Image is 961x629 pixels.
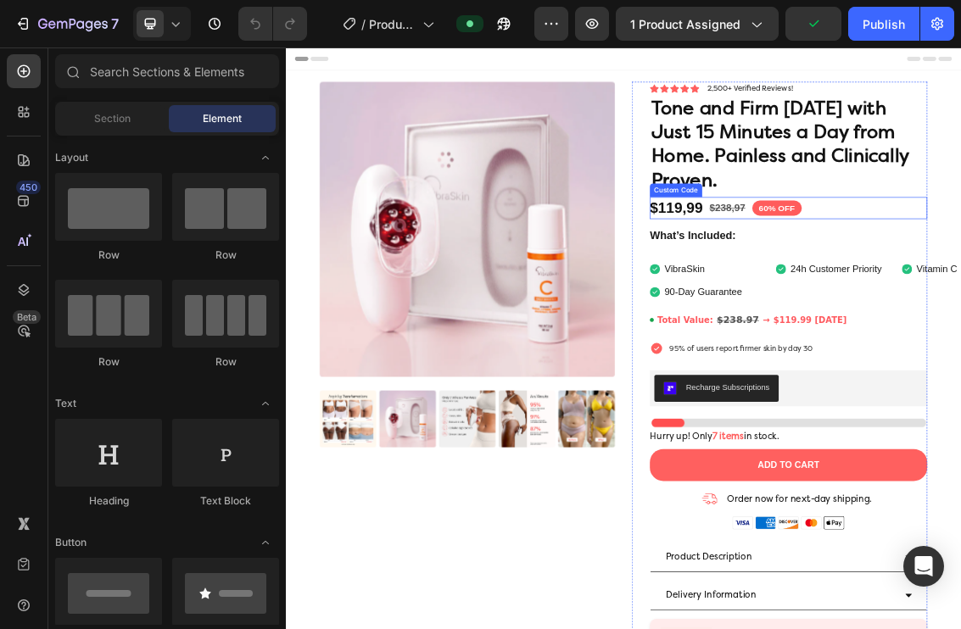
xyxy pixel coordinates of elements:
span: Section [94,111,131,126]
p: 2,500+ Verified Reviews! [635,53,764,70]
div: Undo/Redo [238,7,307,41]
span: 1 product assigned [630,15,740,33]
div: Publish [863,15,905,33]
div: 450 [16,181,41,194]
button: 7 [7,7,126,41]
div: Row [172,354,279,370]
div: Text Block [172,493,279,509]
div: Row [55,248,162,263]
span: $119,99 [549,225,629,259]
p: Hurry up! Only in stock. [549,576,744,597]
strong: $119.99 [DATE] [735,404,846,419]
span: 95% of users report firmer skin by day 30 [578,447,794,459]
div: Custom Code [552,208,624,223]
span: Element [203,111,242,126]
div: Heading [55,493,162,509]
ul: Column 1 [549,323,718,344]
span: Text [55,396,76,411]
span: Toggle open [252,144,279,171]
span: $238.97 [650,403,713,420]
li: VibraSkin [549,323,718,344]
button: Recharge Subscriptions [556,493,743,534]
button: 1 product assigned [616,7,779,41]
ul: Column 4 [549,358,718,379]
span: $238,97 [639,231,693,253]
div: Row [55,354,162,370]
ul: Column 2 [739,323,908,344]
iframe: Design area [286,47,961,629]
button: Publish [848,7,919,41]
div: Open Intercom Messenger [903,546,944,587]
div: Total Value: $238.97 → $119.99 Today [549,403,846,420]
span: Toggle open [252,390,279,417]
span: Product page (actuel) [369,15,416,33]
input: Search Sections & Elements [55,54,279,88]
div: Recharge Subscriptions [603,504,729,521]
span: / [361,15,366,33]
li: 90-Day Guarantee [549,358,718,379]
div: Row [172,248,279,263]
span: Toggle open [252,529,279,556]
span: Layout [55,150,88,165]
span: Button [55,535,87,550]
li: 24h Customer Priority [739,323,908,344]
p: 7 [111,14,119,34]
strong: 7 items [643,578,690,594]
span: 60% OFF [703,231,778,253]
div: Beta [13,310,41,324]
